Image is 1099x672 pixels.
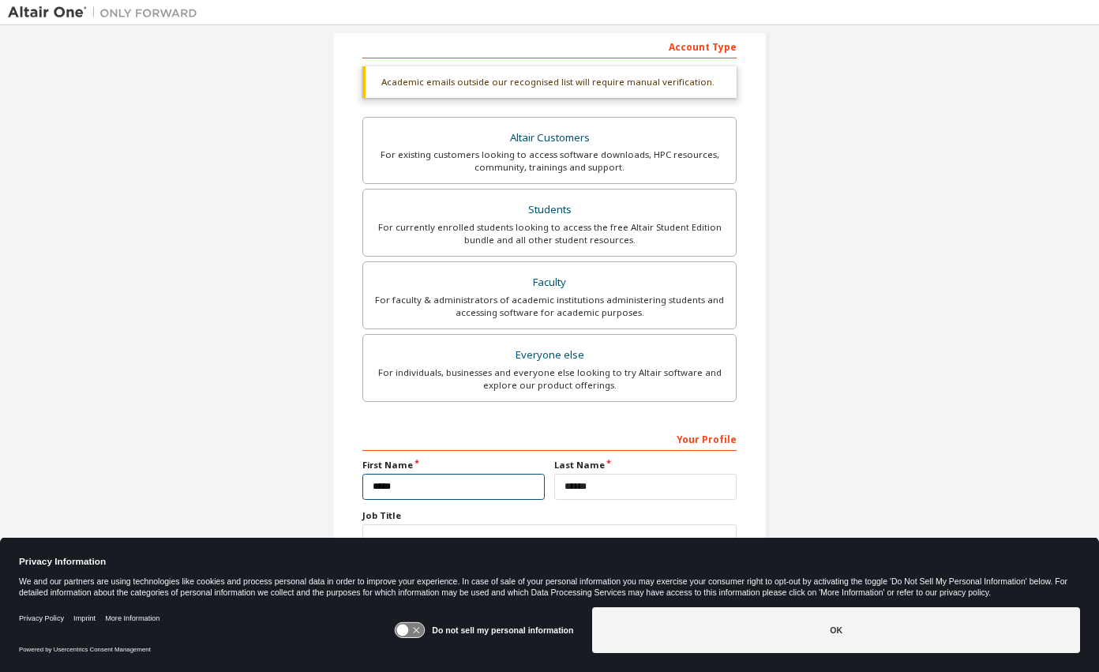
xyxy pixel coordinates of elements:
[373,366,726,392] div: For individuals, businesses and everyone else looking to try Altair software and explore our prod...
[373,148,726,174] div: For existing customers looking to access software downloads, HPC resources, community, trainings ...
[373,272,726,294] div: Faculty
[373,199,726,221] div: Students
[554,459,737,471] label: Last Name
[373,127,726,149] div: Altair Customers
[362,459,545,471] label: First Name
[373,221,726,246] div: For currently enrolled students looking to access the free Altair Student Edition bundle and all ...
[362,509,737,522] label: Job Title
[362,66,737,98] div: Academic emails outside our recognised list will require manual verification.
[8,5,205,21] img: Altair One
[373,344,726,366] div: Everyone else
[362,426,737,451] div: Your Profile
[362,33,737,58] div: Account Type
[373,294,726,319] div: For faculty & administrators of academic institutions administering students and accessing softwa...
